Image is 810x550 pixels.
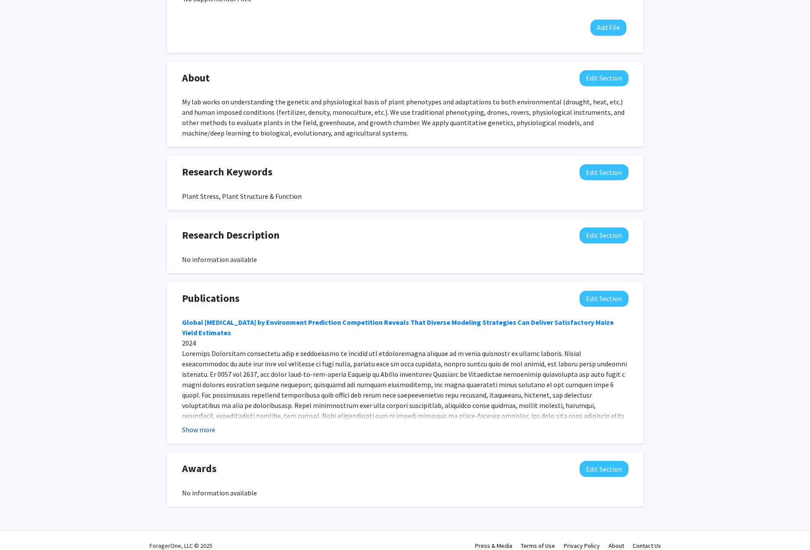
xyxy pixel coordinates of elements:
div: Plant Stress, Plant Structure & Function [182,191,628,201]
button: Edit Publications [579,291,628,307]
a: Global [MEDICAL_DATA] by Environment Prediction Competition Reveals That Diverse Modeling Strateg... [182,318,614,337]
span: Research Description [182,227,280,243]
a: Privacy Policy [564,542,600,550]
div: No information available [182,254,628,265]
button: Add File [590,19,626,36]
a: Terms of Use [521,542,555,550]
button: Edit Research Description [579,227,628,243]
a: Contact Us [633,542,661,550]
span: Research Keywords [182,164,273,180]
div: My lab works on understanding the genetic and physiological basis of plant phenotypes and adaptat... [182,97,628,138]
button: Edit About [579,70,628,86]
div: No information available [182,488,628,498]
a: Press & Media [475,542,512,550]
button: Edit Research Keywords [579,164,628,180]
span: About [182,70,210,86]
button: Edit Awards [579,461,628,477]
span: Awards [182,461,217,476]
iframe: Chat [7,511,37,544]
button: Show more [182,424,215,435]
a: About [608,542,624,550]
span: Publications [182,291,240,306]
